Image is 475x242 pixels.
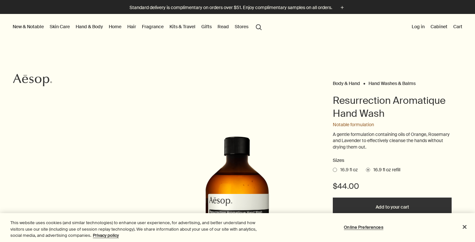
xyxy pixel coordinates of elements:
div: This website uses cookies (and similar technologies) to enhance user experience, for advertising,... [10,220,261,239]
span: 16.9 fl oz [337,167,358,173]
h2: Sizes [333,157,452,164]
button: Cart [452,22,464,31]
a: Skin Care [48,22,71,31]
a: Gifts [200,22,213,31]
p: A gentle formulation containing oils of Orange, Rosemary and Lavender to effectively cleanse the ... [333,131,452,151]
button: Standard delivery is complimentary on orders over $51. Enjoy complimentary samples on all orders. [130,4,346,11]
p: Standard delivery is complimentary on orders over $51. Enjoy complimentary samples on all orders. [130,4,332,11]
a: Cabinet [429,22,449,31]
a: Read [216,22,230,31]
a: Hand Washes & Balms [369,80,416,83]
span: 16.9 fl oz refill [370,167,400,173]
button: Add to your cart - $44.00 [333,198,452,217]
nav: primary [11,14,265,40]
a: Hair [126,22,137,31]
button: Close [457,220,472,234]
a: More information about your privacy, opens in a new tab [93,233,119,238]
a: Fragrance [141,22,165,31]
button: New & Notable [11,22,45,31]
a: Kits & Travel [168,22,197,31]
button: Open search [253,20,265,33]
button: Stores [233,22,250,31]
a: Home [107,22,123,31]
svg: Aesop [13,74,52,87]
button: Online Preferences, Opens the preference center dialog [344,221,384,234]
a: Aesop [11,72,54,90]
a: Body & Hand [333,80,360,83]
nav: supplementary [410,14,464,40]
button: Log in [410,22,426,31]
h1: Resurrection Aromatique Hand Wash [333,94,452,120]
span: $44.00 [333,181,359,191]
a: Hand & Body [74,22,104,31]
